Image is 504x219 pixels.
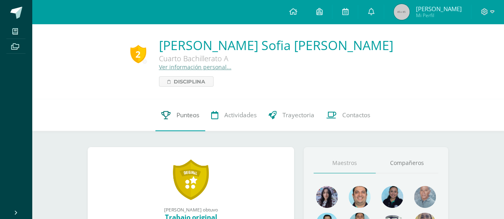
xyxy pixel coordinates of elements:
[159,76,214,87] a: Disciplina
[381,186,403,208] img: 4fefb2d4df6ade25d47ae1f03d061a50.png
[96,206,286,213] div: [PERSON_NAME] obtuvo
[282,111,314,119] span: Trayectoria
[320,99,376,131] a: Contactos
[176,111,199,119] span: Punteos
[159,63,231,71] a: Ver información personal...
[349,186,371,208] img: 677c00e80b79b0324b531866cf3fa47b.png
[416,5,461,13] span: [PERSON_NAME]
[159,37,393,54] a: [PERSON_NAME] Sofia [PERSON_NAME]
[130,45,146,63] div: 2
[416,12,461,19] span: Mi Perfil
[316,186,338,208] img: 31702bfb268df95f55e840c80866a926.png
[414,186,436,208] img: 55ac31a88a72e045f87d4a648e08ca4b.png
[314,153,376,173] a: Maestros
[263,99,320,131] a: Trayectoria
[342,111,370,119] span: Contactos
[155,99,205,131] a: Punteos
[174,77,205,86] span: Disciplina
[159,54,393,63] div: Cuarto Bachillerato A
[394,4,410,20] img: 45x45
[205,99,263,131] a: Actividades
[224,111,257,119] span: Actividades
[376,153,438,173] a: Compañeros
